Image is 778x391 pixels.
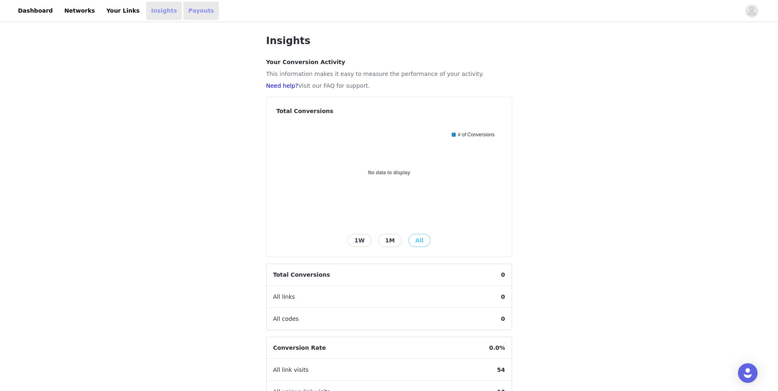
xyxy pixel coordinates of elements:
[738,363,758,383] div: Open Intercom Messenger
[266,58,512,67] h4: Your Conversion Activity
[490,359,511,381] span: 54
[748,4,756,18] div: avatar
[348,234,372,247] button: 1W
[495,308,512,330] span: 0
[146,2,182,20] a: Insights
[495,264,512,286] span: 0
[183,2,219,20] a: Payouts
[266,82,299,89] a: Need help?
[267,337,332,359] span: Conversion Rate
[458,132,495,138] text: # of Conversions
[266,70,512,78] p: This information makes it easy to measure the performance of your activity.
[276,107,502,116] h4: Total Conversions
[13,2,58,20] a: Dashboard
[266,33,512,48] h1: Insights
[495,286,512,308] span: 0
[101,2,145,20] a: Your Links
[267,308,305,330] span: All codes
[267,359,315,381] span: All link visits
[378,234,402,247] button: 1M
[483,337,512,359] span: 0.0%
[59,2,100,20] a: Networks
[267,286,302,308] span: All links
[368,170,410,176] text: No data to display
[408,234,430,247] button: All
[266,82,512,90] p: Visit our FAQ for support.
[267,264,337,286] span: Total Conversions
